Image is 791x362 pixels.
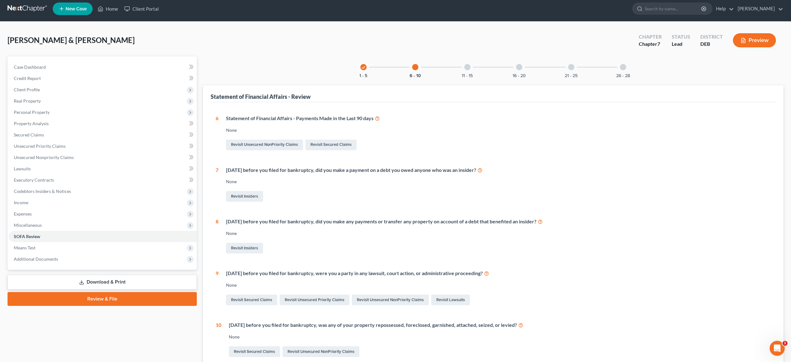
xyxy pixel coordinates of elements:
[352,295,429,305] a: Revisit Unsecured NonPriority Claims
[226,218,771,225] div: [DATE] before you filed for bankruptcy, did you make any payments or transfer any property on acc...
[14,121,49,126] span: Property Analysis
[229,346,280,357] a: Revisit Secured Claims
[713,3,734,14] a: Help
[216,322,221,358] div: 10
[216,167,218,203] div: 7
[226,282,771,288] div: None
[639,33,662,40] div: Chapter
[14,211,32,216] span: Expenses
[226,230,771,237] div: None
[361,65,366,70] i: check
[14,245,35,250] span: Means Test
[305,140,357,150] a: Revisit Secured Claims
[9,174,197,186] a: Executory Contracts
[226,270,771,277] div: [DATE] before you filed for bankruptcy, were you a party in any lawsuit, court action, or adminis...
[14,155,74,160] span: Unsecured Nonpriority Claims
[226,115,771,122] div: Statement of Financial Affairs - Payments Made in the Last 90 days
[229,322,771,329] div: [DATE] before you filed for bankruptcy, was any of your property repossessed, foreclosed, garnish...
[431,295,470,305] a: Revisit Lawsuits
[700,40,723,48] div: DEB
[645,3,702,14] input: Search by name...
[226,191,263,202] a: Revisit Insiders
[94,3,121,14] a: Home
[14,87,40,92] span: Client Profile
[9,61,197,73] a: Case Dashboard
[226,295,277,305] a: Revisit Secured Claims
[9,231,197,242] a: SOFA Review
[226,167,771,174] div: [DATE] before you filed for bankruptcy, did you make a payment on a debt you owed anyone who was ...
[9,73,197,84] a: Credit Report
[280,295,349,305] a: Revisit Unsecured Priority Claims
[211,93,311,100] div: Statement of Financial Affairs - Review
[616,74,630,78] button: 26 - 28
[14,109,50,115] span: Personal Property
[14,200,28,205] span: Income
[14,143,66,149] span: Unsecured Priority Claims
[216,270,218,306] div: 9
[9,163,197,174] a: Lawsuits
[672,40,690,48] div: Lead
[216,218,218,255] div: 8
[14,256,58,262] span: Additional Documents
[565,74,578,78] button: 21 - 25
[783,341,788,346] span: 1
[282,346,359,357] a: Revisit Unsecured NonPriority Claims
[462,74,473,78] button: 11 - 15
[14,177,54,183] span: Executory Contracts
[513,74,526,78] button: 16 - 20
[9,152,197,163] a: Unsecured Nonpriority Claims
[14,76,41,81] span: Credit Report
[672,33,690,40] div: Status
[216,115,218,152] div: 6
[14,189,71,194] span: Codebtors Insiders & Notices
[14,64,46,70] span: Case Dashboard
[226,127,771,133] div: None
[121,3,162,14] a: Client Portal
[9,141,197,152] a: Unsecured Priority Claims
[66,7,87,11] span: New Case
[14,98,41,104] span: Real Property
[226,178,771,185] div: None
[9,118,197,129] a: Property Analysis
[657,41,660,47] span: 7
[8,35,135,45] span: [PERSON_NAME] & [PERSON_NAME]
[229,334,771,340] div: None
[770,341,785,356] iframe: Intercom live chat
[226,243,263,253] a: Revisit Insiders
[226,140,303,150] a: Revisit Unsecured NonPriority Claims
[14,222,42,228] span: Miscellaneous
[8,275,197,290] a: Download & Print
[734,3,783,14] a: [PERSON_NAME]
[639,40,662,48] div: Chapter
[700,33,723,40] div: District
[8,292,197,306] a: Review & File
[733,33,776,47] button: Preview
[14,234,40,239] span: SOFA Review
[359,74,367,78] button: 1 - 5
[14,166,31,171] span: Lawsuits
[410,74,421,78] button: 6 - 10
[14,132,44,137] span: Secured Claims
[9,129,197,141] a: Secured Claims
